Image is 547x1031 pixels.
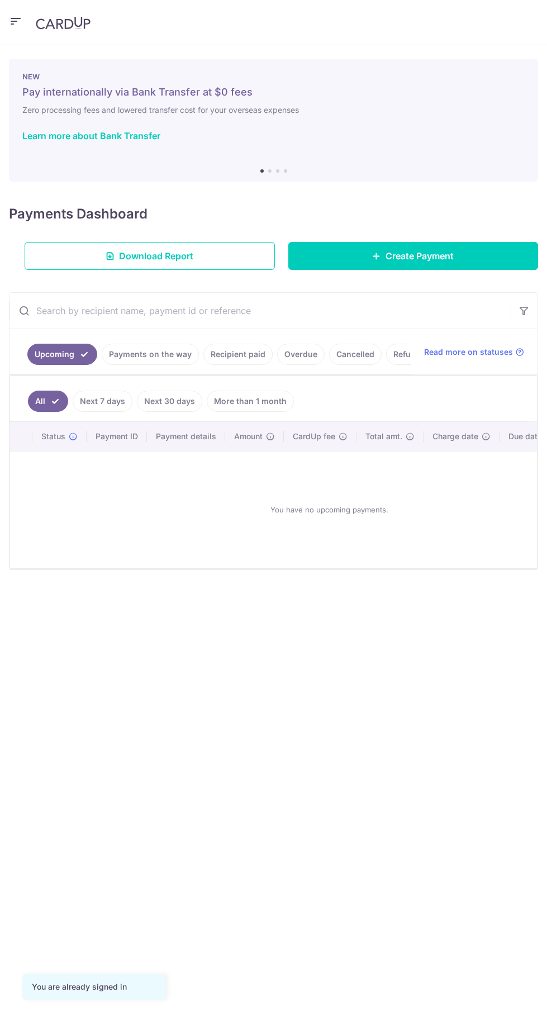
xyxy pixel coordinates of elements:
span: Total amt. [365,431,402,442]
h6: Zero processing fees and lowered transfer cost for your overseas expenses [22,103,525,117]
a: Payments on the way [102,344,199,365]
h4: Payments Dashboard [9,204,148,224]
span: Read more on statuses [424,346,513,358]
a: Cancelled [329,344,382,365]
a: All [28,391,68,412]
a: Next 30 days [137,391,202,412]
span: Create Payment [386,249,454,263]
a: Read more on statuses [424,346,524,358]
a: Next 7 days [73,391,132,412]
div: You are already signed in [32,981,156,992]
span: Amount [234,431,263,442]
p: NEW [22,72,525,81]
a: Refunds [386,344,432,365]
span: Charge date [432,431,478,442]
a: Create Payment [288,242,539,270]
a: More than 1 month [207,391,294,412]
span: Status [41,431,65,442]
a: Learn more about Bank Transfer [22,130,160,141]
span: CardUp fee [293,431,335,442]
span: Due date [508,431,542,442]
img: CardUp [36,16,91,30]
a: Upcoming [27,344,97,365]
span: Download Report [119,249,193,263]
input: Search by recipient name, payment id or reference [9,293,511,329]
a: Overdue [277,344,325,365]
th: Payment details [147,422,225,451]
th: Payment ID [87,422,147,451]
a: Download Report [25,242,275,270]
h5: Pay internationally via Bank Transfer at $0 fees [22,85,525,99]
a: Recipient paid [203,344,273,365]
